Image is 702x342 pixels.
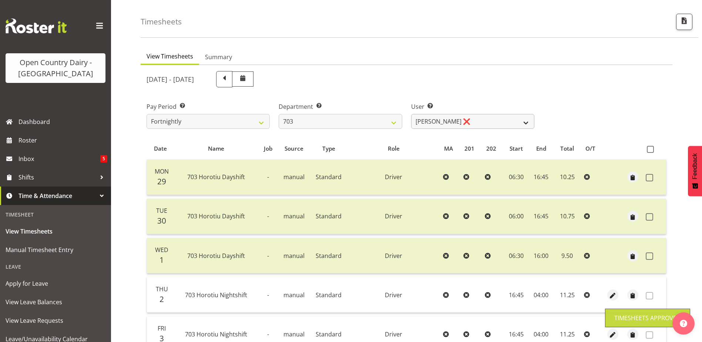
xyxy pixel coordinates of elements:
span: Mon [155,167,169,175]
span: 30 [157,215,166,226]
span: 2 [159,294,164,304]
span: End [536,144,546,153]
span: 703 Horotiu Dayshift [187,173,245,181]
span: 5 [100,155,107,162]
h5: [DATE] - [DATE] [147,75,194,83]
span: View Timesheets [6,226,105,237]
span: - [267,212,269,220]
span: View Leave Balances [6,296,105,308]
span: Source [285,144,303,153]
span: Start [510,144,523,153]
td: 06:30 [504,238,529,274]
a: View Timesheets [2,222,109,241]
span: 703 Horotiu Nightshift [185,330,247,338]
a: Manual Timesheet Entry [2,241,109,259]
span: Apply for Leave [6,278,105,289]
span: - [267,252,269,260]
span: Job [264,144,272,153]
td: 10.25 [553,160,581,195]
td: Standard [310,238,347,274]
span: Inbox [19,153,100,164]
span: Role [388,144,400,153]
button: Feedback - Show survey [688,146,702,196]
td: 10.75 [553,199,581,234]
span: Thu [156,285,168,293]
label: User [411,102,534,111]
img: help-xxl-2.png [680,320,687,327]
span: manual [283,330,305,338]
td: 06:30 [504,160,529,195]
span: O/T [585,144,595,153]
span: - [267,291,269,299]
span: View Timesheets [147,52,193,61]
td: 16:45 [529,199,554,234]
div: Leave [2,259,109,274]
td: 16:45 [529,160,554,195]
span: Roster [19,135,107,146]
td: 04:00 [529,277,554,313]
span: 703 Horotiu Dayshift [187,252,245,260]
td: 9.50 [553,238,581,274]
label: Department [279,102,402,111]
div: Timesheets Approved [614,313,681,322]
h4: Timesheets [141,17,182,26]
div: Timesheet [2,207,109,222]
td: 16:00 [529,238,554,274]
span: 1 [159,255,164,265]
a: Apply for Leave [2,274,109,293]
span: Total [560,144,574,153]
button: Export CSV [676,14,692,30]
span: Driver [385,330,402,338]
span: - [267,330,269,338]
span: Tue [156,207,167,215]
span: Dashboard [19,116,107,127]
td: 16:45 [504,277,529,313]
span: 703 Horotiu Nightshift [185,291,247,299]
span: manual [283,291,305,299]
span: manual [283,212,305,220]
span: 703 Horotiu Dayshift [187,212,245,220]
span: MA [444,144,453,153]
span: Name [208,144,224,153]
span: 29 [157,176,166,187]
span: Feedback [692,153,698,179]
span: View Leave Requests [6,315,105,326]
td: 06:00 [504,199,529,234]
span: Time & Attendance [19,190,96,201]
div: Open Country Dairy - [GEOGRAPHIC_DATA] [13,57,98,79]
label: Pay Period [147,102,270,111]
span: Summary [205,53,232,61]
span: Type [322,144,335,153]
td: Standard [310,160,347,195]
a: View Leave Requests [2,311,109,330]
span: - [267,173,269,181]
td: Standard [310,277,347,313]
td: 11.25 [553,277,581,313]
span: Driver [385,291,402,299]
span: 202 [486,144,496,153]
a: View Leave Balances [2,293,109,311]
span: Driver [385,252,402,260]
span: Fri [158,324,166,332]
span: manual [283,173,305,181]
span: Date [154,144,167,153]
span: Shifts [19,172,96,183]
span: Manual Timesheet Entry [6,244,105,255]
img: Rosterit website logo [6,19,67,33]
td: Standard [310,199,347,234]
span: manual [283,252,305,260]
span: Driver [385,212,402,220]
span: Driver [385,173,402,181]
span: Wed [155,246,168,254]
span: 201 [464,144,474,153]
